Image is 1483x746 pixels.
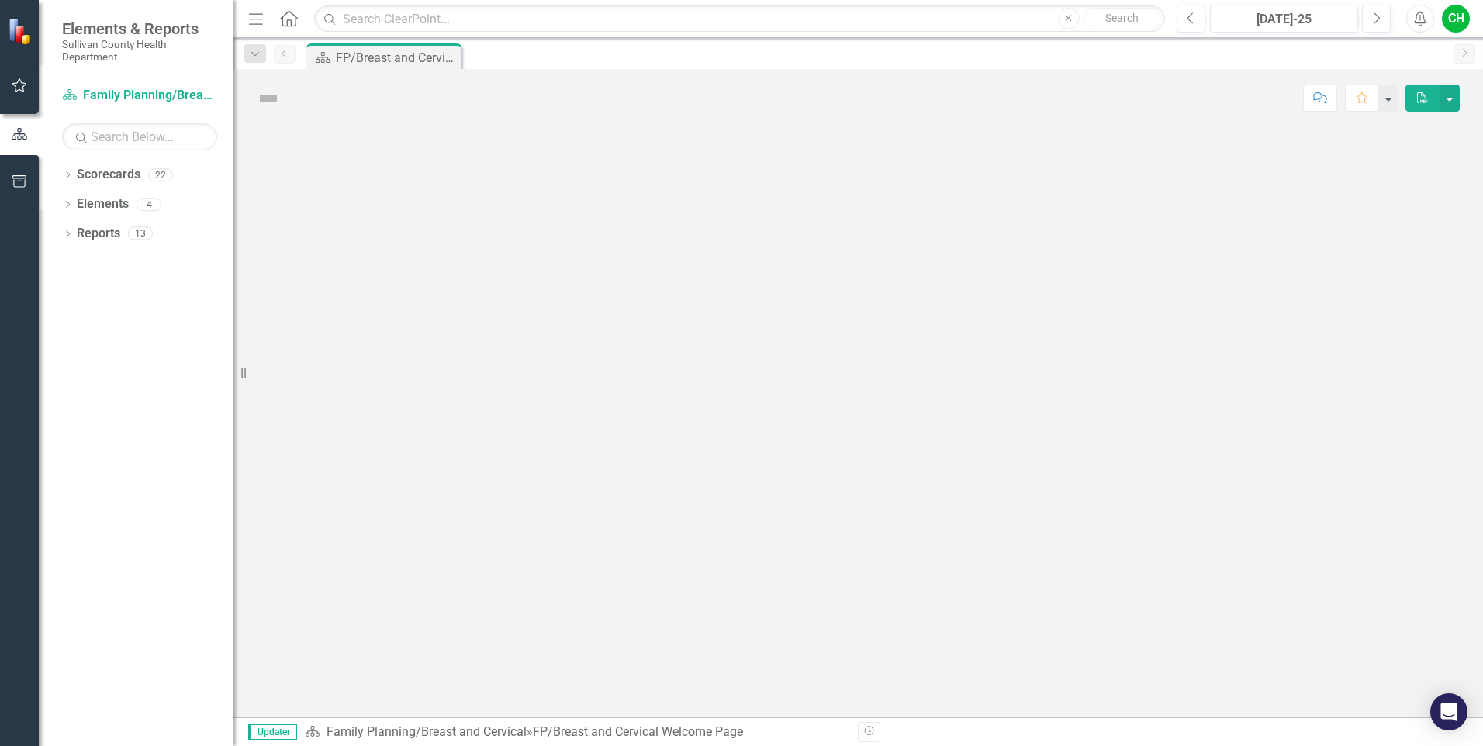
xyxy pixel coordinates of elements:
[128,227,153,240] div: 13
[327,724,527,739] a: Family Planning/Breast and Cervical
[256,86,281,111] img: Not Defined
[314,5,1165,33] input: Search ClearPoint...
[336,48,458,67] div: FP/Breast and Cervical Welcome Page
[8,17,35,44] img: ClearPoint Strategy
[62,38,217,64] small: Sullivan County Health Department
[305,724,846,741] div: »
[1430,693,1467,730] div: Open Intercom Messenger
[248,724,297,740] span: Updater
[62,87,217,105] a: Family Planning/Breast and Cervical
[77,166,140,184] a: Scorecards
[137,198,161,211] div: 4
[1210,5,1358,33] button: [DATE]-25
[1442,5,1470,33] button: CH
[77,195,129,213] a: Elements
[62,19,217,38] span: Elements & Reports
[148,168,173,181] div: 22
[1215,10,1353,29] div: [DATE]-25
[1084,8,1161,29] button: Search
[533,724,743,739] div: FP/Breast and Cervical Welcome Page
[77,225,120,243] a: Reports
[62,123,217,150] input: Search Below...
[1105,12,1139,24] span: Search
